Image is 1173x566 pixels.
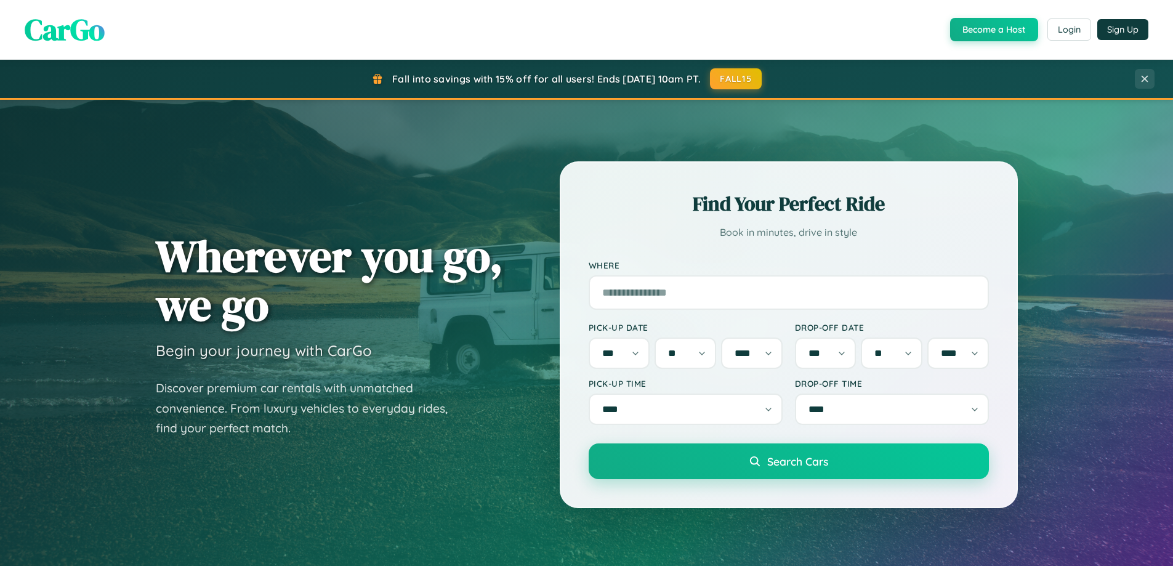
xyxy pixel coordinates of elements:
p: Discover premium car rentals with unmatched convenience. From luxury vehicles to everyday rides, ... [156,378,464,439]
label: Drop-off Time [795,378,989,389]
button: Sign Up [1097,19,1148,40]
h3: Begin your journey with CarGo [156,341,372,360]
button: Search Cars [589,443,989,479]
h2: Find Your Perfect Ride [589,190,989,217]
button: Become a Host [950,18,1038,41]
label: Where [589,260,989,270]
button: FALL15 [710,68,762,89]
label: Pick-up Date [589,322,783,333]
p: Book in minutes, drive in style [589,224,989,241]
label: Pick-up Time [589,378,783,389]
h1: Wherever you go, we go [156,232,503,329]
span: Search Cars [767,455,828,468]
label: Drop-off Date [795,322,989,333]
button: Login [1047,18,1091,41]
span: CarGo [25,9,105,50]
span: Fall into savings with 15% off for all users! Ends [DATE] 10am PT. [392,73,701,85]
